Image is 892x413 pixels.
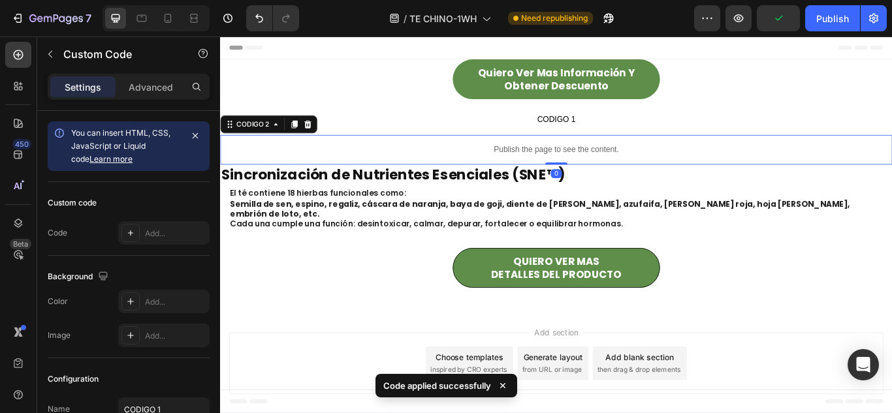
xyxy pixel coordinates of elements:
span: You can insert HTML, CSS, JavaScript or Liquid code [71,128,170,164]
div: Custom code [48,197,97,209]
button: 7 [5,5,97,31]
div: Add... [145,330,206,342]
div: Configuration [48,373,99,385]
div: 0 [385,155,398,165]
span: then drag & drop elements [439,383,537,395]
span: Need republishing [521,12,588,24]
span: / [404,12,407,25]
div: Add blank section [449,367,529,380]
button: Publish [805,5,860,31]
p: El té contiene 18 hierbas funcionales como: Cada una cumple una función: desintoxicar, calmar, de... [11,177,773,224]
div: Choose templates [251,367,330,380]
div: Background [48,268,111,286]
div: Beta [10,239,31,249]
span: from URL or image [352,383,422,395]
iframe: Design area [220,37,892,413]
div: Add... [145,228,206,239]
strong: Semilla de sen, espino, regaliz, cáscara de naranja, baya de goji, diente de [PERSON_NAME], azufa... [11,189,734,213]
p: Code applied successfully [383,379,491,392]
p: 7 [86,10,91,26]
p: Settings [65,80,101,94]
div: Undo/Redo [246,5,299,31]
p: Custom Code [63,46,174,62]
div: Color [48,296,68,307]
p: Advanced [129,80,173,94]
div: Add... [145,296,206,308]
span: TE CHINO-1WH [409,12,477,25]
div: 450 [12,139,31,149]
div: Publish [816,12,849,25]
span: Add section [361,338,423,352]
p: QUIERO VER MAS DETALLES DEL PRODUCTO [316,254,468,285]
div: Open Intercom Messenger [848,349,879,380]
a: QUIERO VER MASDETALLES DEL PRODUCTO [271,247,513,293]
div: Code [48,227,67,239]
div: Generate layout [354,367,422,380]
span: inspired by CRO experts [245,383,334,395]
a: Learn more [89,154,133,164]
div: Image [48,329,71,341]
